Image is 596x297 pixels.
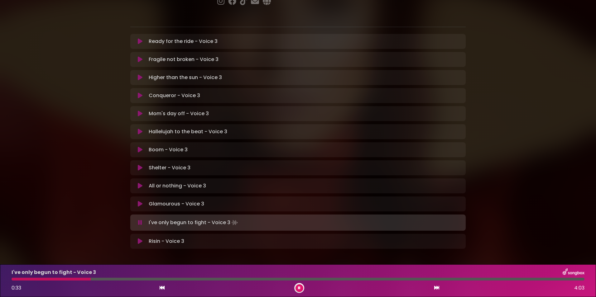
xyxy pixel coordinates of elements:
p: Higher than the sun - Voice 3 [149,74,222,81]
p: Conqueror - Voice 3 [149,92,200,99]
img: waveform4.gif [230,218,239,227]
p: Hallelujah to the beat - Voice 3 [149,128,227,135]
p: Shelter - Voice 3 [149,164,190,172]
p: Ready for the ride - Voice 3 [149,38,218,45]
p: Fragile not broken - Voice 3 [149,56,219,63]
p: Mom's day off - Voice 3 [149,110,209,117]
p: Risin - Voice 3 [149,238,184,245]
p: Glamourous - Voice 3 [149,200,204,208]
p: All or nothing - Voice 3 [149,182,206,190]
p: I've only begun to fight - Voice 3 [12,269,96,276]
img: songbox-logo-white.png [563,268,584,276]
p: I've only begun to fight - Voice 3 [149,218,239,227]
p: Boom - Voice 3 [149,146,188,153]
